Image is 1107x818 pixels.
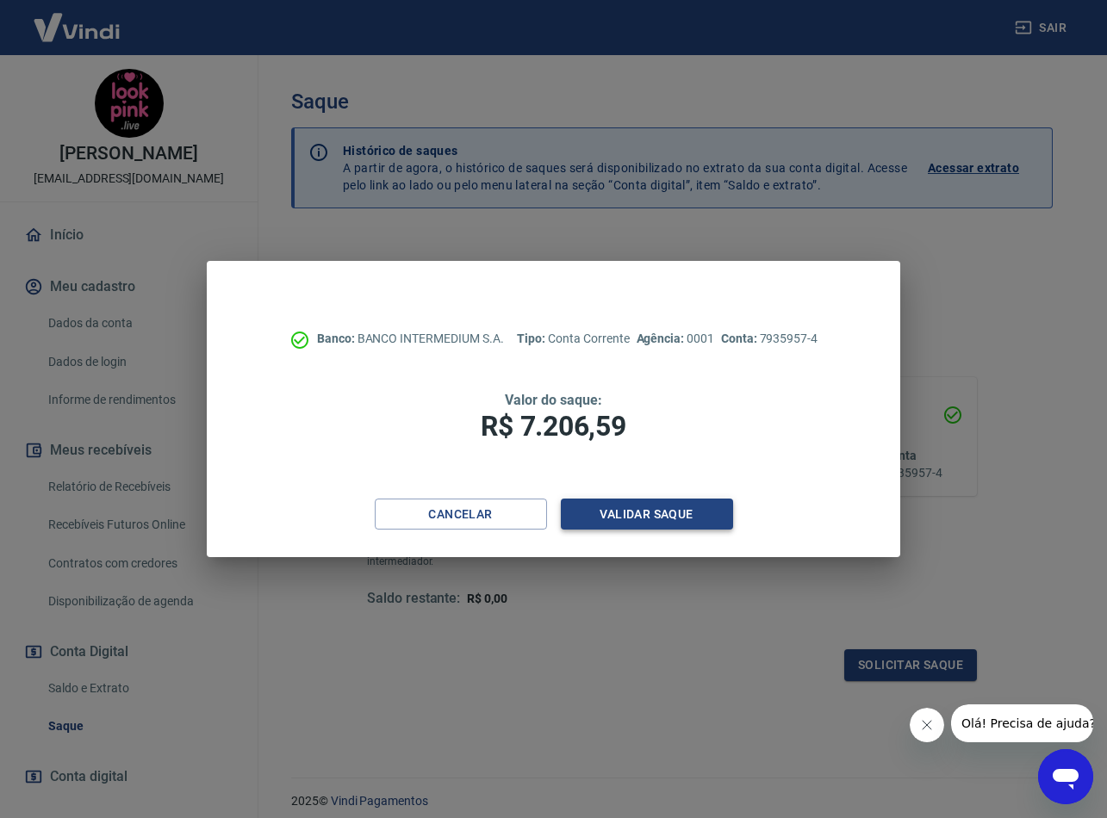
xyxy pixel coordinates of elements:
span: Agência: [637,332,687,345]
iframe: Botão para abrir a janela de mensagens [1038,749,1093,804]
span: Valor do saque: [505,392,601,408]
p: 0001 [637,330,714,348]
iframe: Mensagem da empresa [951,704,1093,742]
button: Validar saque [561,499,733,530]
p: BANCO INTERMEDIUM S.A. [317,330,504,348]
span: Olá! Precisa de ajuda? [10,12,145,26]
p: Conta Corrente [517,330,629,348]
button: Cancelar [375,499,547,530]
span: R$ 7.206,59 [481,410,625,443]
iframe: Fechar mensagem [910,708,944,742]
span: Banco: [317,332,358,345]
p: 7935957-4 [721,330,818,348]
span: Conta: [721,332,760,345]
span: Tipo: [517,332,548,345]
